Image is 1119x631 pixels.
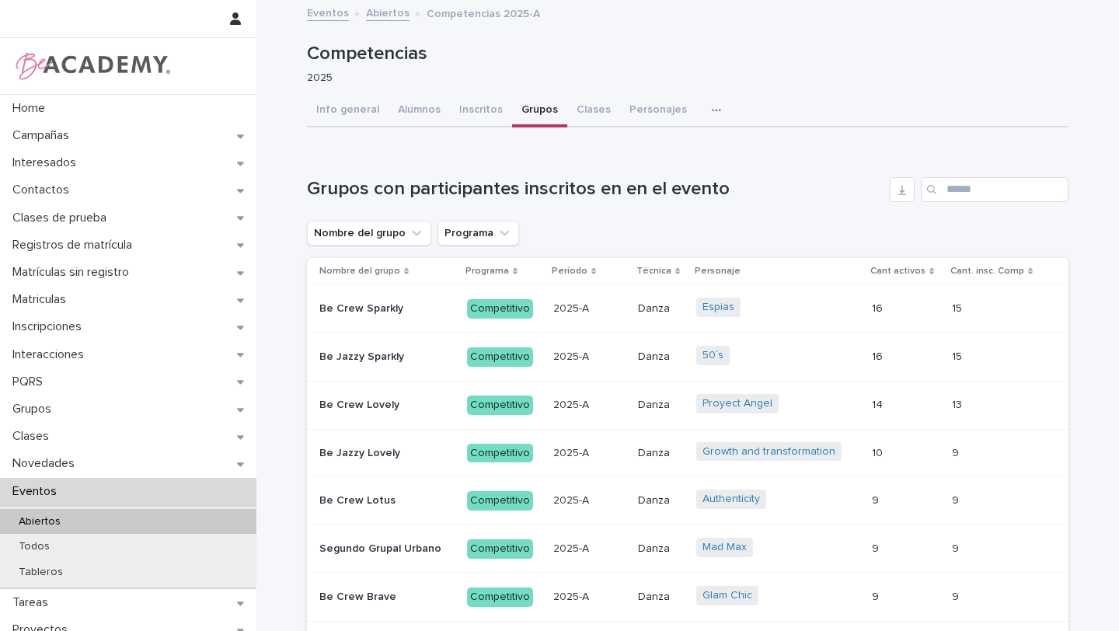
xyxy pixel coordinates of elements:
[695,263,741,280] p: Personaje
[553,587,592,604] p: 2025-A
[319,587,399,604] p: Be Crew Brave
[567,95,620,127] button: Clases
[950,263,1024,280] p: Cant. insc. Comp
[6,429,61,444] p: Clases
[307,477,1068,525] tr: Be Crew LotusBe Crew Lotus Competitivo2025-A2025-A DanzaAuthenticity 999
[467,396,533,415] div: Competitivo
[702,301,734,314] a: Espias
[467,539,533,559] div: Competitivo
[638,399,684,412] p: Danza
[638,591,684,604] p: Danza
[6,515,73,528] p: Abiertos
[702,589,752,602] a: Glam Chic
[952,491,962,507] p: 9
[6,540,62,553] p: Todos
[307,178,884,200] h1: Grupos con participantes inscritos en en el evento
[552,263,587,280] p: Período
[872,494,939,507] p: 9
[553,491,592,507] p: 2025-A
[307,573,1068,621] tr: Be Crew BraveBe Crew Brave Competitivo2025-A2025-A DanzaGlam Chic 999
[319,263,400,280] p: Nombre del grupo
[952,299,965,315] p: 15
[319,539,444,556] p: Segundo Grupal Urbano
[307,381,1068,429] tr: Be Crew LovelyBe Crew Lovely Competitivo2025-A2025-A DanzaProyect Angel 141313
[6,183,82,197] p: Contactos
[437,221,519,246] button: Programa
[6,101,58,116] p: Home
[952,396,965,412] p: 13
[319,444,403,460] p: Be Jazzy Lovely
[6,456,87,471] p: Novedades
[307,71,1056,85] p: 2025
[366,3,410,21] a: Abiertos
[638,447,684,460] p: Danza
[467,299,533,319] div: Competitivo
[307,43,1062,65] p: Competencias
[307,429,1068,477] tr: Be Jazzy LovelyBe Jazzy Lovely Competitivo2025-A2025-A DanzaGrowth and transformation 1099
[307,333,1068,381] tr: Be Jazzy SparklyBe Jazzy Sparkly Competitivo2025-A2025-A Danza50´s 161515
[6,128,82,143] p: Campañas
[638,302,684,315] p: Danza
[389,95,450,127] button: Alumnos
[6,292,78,307] p: Matriculas
[307,525,1068,573] tr: Segundo Grupal UrbanoSegundo Grupal Urbano Competitivo2025-A2025-A DanzaMad Max 999
[872,399,939,412] p: 14
[638,350,684,364] p: Danza
[702,349,723,362] a: 50´s
[467,444,533,463] div: Competitivo
[638,542,684,556] p: Danza
[702,541,747,554] a: Mad Max
[6,155,89,170] p: Interesados
[427,4,540,21] p: Competencias 2025-A
[553,396,592,412] p: 2025-A
[6,484,69,499] p: Eventos
[307,285,1068,333] tr: Be Crew SparklyBe Crew Sparkly Competitivo2025-A2025-A DanzaEspias 161515
[307,95,389,127] button: Info general
[952,444,962,460] p: 9
[319,396,403,412] p: Be Crew Lovely
[6,566,75,579] p: Tableros
[6,319,94,334] p: Inscripciones
[952,587,962,604] p: 9
[319,299,406,315] p: Be Crew Sparkly
[467,491,533,511] div: Competitivo
[553,444,592,460] p: 2025-A
[870,263,926,280] p: Cant activos
[702,397,772,410] a: Proyect Angel
[6,211,119,225] p: Clases de prueba
[6,265,141,280] p: Matrículas sin registro
[6,375,55,389] p: PQRS
[872,302,939,315] p: 16
[319,491,399,507] p: Be Crew Lotus
[952,539,962,556] p: 9
[620,95,696,127] button: Personajes
[636,263,671,280] p: Técnica
[6,595,61,610] p: Tareas
[6,347,96,362] p: Interacciones
[467,347,533,367] div: Competitivo
[6,402,64,417] p: Grupos
[553,539,592,556] p: 2025-A
[702,445,835,458] a: Growth and transformation
[638,494,684,507] p: Danza
[467,587,533,607] div: Competitivo
[921,177,1068,202] input: Search
[553,347,592,364] p: 2025-A
[6,238,145,253] p: Registros de matrícula
[872,447,939,460] p: 10
[952,347,965,364] p: 15
[872,591,939,604] p: 9
[512,95,567,127] button: Grupos
[307,3,349,21] a: Eventos
[702,493,760,506] a: Authenticity
[872,542,939,556] p: 9
[12,51,172,82] img: WPrjXfSUmiLcdUfaYY4Q
[553,299,592,315] p: 2025-A
[450,95,512,127] button: Inscritos
[872,350,939,364] p: 16
[319,347,407,364] p: Be Jazzy Sparkly
[465,263,509,280] p: Programa
[307,221,431,246] button: Nombre del grupo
